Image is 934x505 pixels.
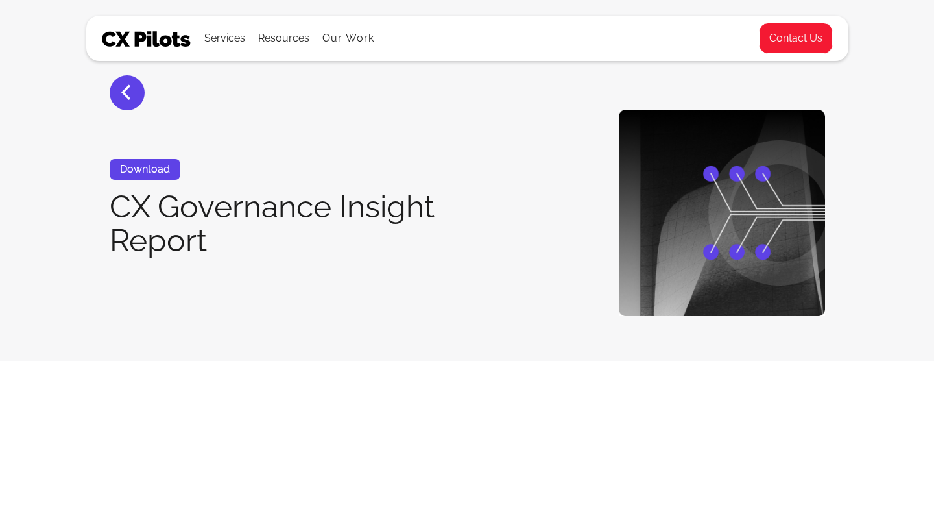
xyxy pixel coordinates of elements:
div: Download [110,159,180,180]
a: < [110,75,145,110]
div: Resources [258,29,309,47]
img: CX Governance is a structured framework that establishes unified, best practices for CX across an... [619,110,825,316]
h1: CX Governance Insight Report [110,190,515,257]
div: Services [204,29,245,47]
a: Our Work [322,32,375,44]
a: Contact Us [759,23,833,54]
